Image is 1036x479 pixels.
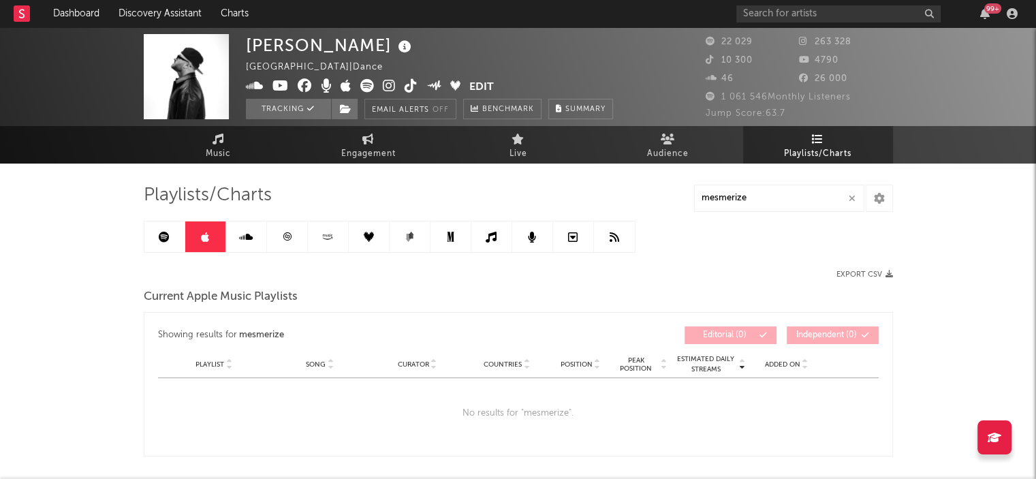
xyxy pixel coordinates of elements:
[593,126,743,164] a: Audience
[469,79,494,96] button: Edit
[158,378,879,449] div: No results for " mesmerize ".
[144,187,272,204] span: Playlists/Charts
[484,360,522,369] span: Countries
[784,146,851,162] span: Playlists/Charts
[246,99,331,119] button: Tracking
[565,106,606,113] span: Summary
[443,126,593,164] a: Live
[246,34,415,57] div: [PERSON_NAME]
[706,74,734,83] span: 46
[674,354,738,375] span: Estimated Daily Streams
[984,3,1001,14] div: 99 +
[743,126,893,164] a: Playlists/Charts
[341,146,396,162] span: Engagement
[706,109,785,118] span: Jump Score: 63.7
[239,327,284,343] div: mesmerize
[482,102,534,118] span: Benchmark
[836,271,893,279] button: Export CSV
[144,289,298,305] span: Current Apple Music Playlists
[796,331,858,339] span: Independent ( 0 )
[548,99,613,119] button: Summary
[613,356,659,373] span: Peak Position
[706,93,851,102] span: 1 061 546 Monthly Listeners
[685,326,776,344] button: Editorial(0)
[561,360,593,369] span: Position
[433,106,449,114] em: Off
[195,360,224,369] span: Playlist
[799,37,851,46] span: 263 328
[706,37,753,46] span: 22 029
[799,74,847,83] span: 26 000
[787,326,879,344] button: Independent(0)
[765,360,800,369] span: Added On
[694,185,864,212] input: Search Playlists/Charts
[246,59,398,76] div: [GEOGRAPHIC_DATA] | Dance
[398,360,429,369] span: Curator
[306,360,326,369] span: Song
[206,146,231,162] span: Music
[980,8,990,19] button: 99+
[364,99,456,119] button: Email AlertsOff
[144,126,294,164] a: Music
[736,5,941,22] input: Search for artists
[509,146,527,162] span: Live
[693,331,756,339] span: Editorial ( 0 )
[799,56,838,65] span: 4790
[463,99,541,119] a: Benchmark
[647,146,689,162] span: Audience
[158,326,518,344] div: Showing results for
[294,126,443,164] a: Engagement
[706,56,753,65] span: 10 300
